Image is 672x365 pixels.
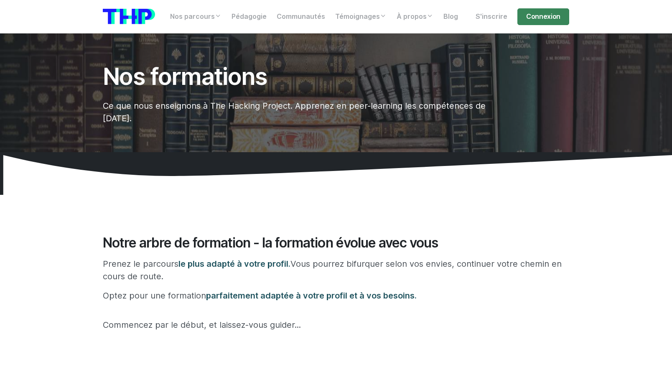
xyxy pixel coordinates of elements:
h2: Notre arbre de formation - la formation évolue avec vous [103,235,569,251]
a: S'inscrire [471,8,512,25]
p: Ce que nous enseignons à The Hacking Project. Apprenez en peer-learning les compétences de [DATE]. [103,100,490,125]
p: Optez pour une formation [103,289,569,302]
a: Nos parcours [165,8,227,25]
a: À propos [392,8,438,25]
a: Connexion [517,8,569,25]
img: logo [103,9,155,24]
span: le plus adapté à votre profil. [178,259,290,269]
p: Commencez par le début, et laissez-vous guider... [103,319,569,331]
h1: Nos formations [103,64,490,89]
a: Témoignages [330,8,392,25]
a: Communautés [272,8,330,25]
a: Blog [438,8,463,25]
p: Prenez le parcours Vous pourrez bifurquer selon vos envies, continuer votre chemin en cours de ro... [103,258,569,283]
a: Pédagogie [227,8,272,25]
span: parfaitement adaptée à votre profil et à vos besoins. [206,291,417,301]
